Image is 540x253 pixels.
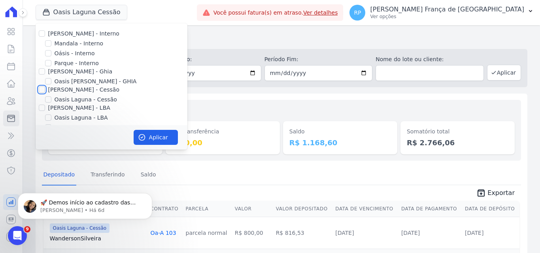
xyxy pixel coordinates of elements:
td: R$ 816,53 [273,217,332,249]
p: [PERSON_NAME] França de [GEOGRAPHIC_DATA] [370,6,524,13]
span: 🚀 Demos início ao cadastro das Contas Digitais Arke! Iniciamos a abertura para clientes do modelo... [34,23,135,186]
th: Valor Depositado [273,201,332,217]
a: Transferindo [89,165,127,186]
span: Exportar [487,188,515,198]
label: [PERSON_NAME] - Interno [48,30,119,37]
iframe: Intercom notifications mensagem [6,176,164,232]
th: Data de Vencimento [332,201,398,217]
th: Data de Depósito [462,201,519,217]
iframe: Intercom live chat [8,226,27,245]
a: unarchive Exportar [470,188,521,199]
dt: Em transferência [172,127,274,136]
h2: Minha Carteira [36,32,527,46]
label: Nome do lote ou cliente: [376,55,484,64]
a: Saldo [139,165,158,186]
label: Período Fim: [264,55,373,64]
a: Depositado [42,165,77,186]
label: Oasis [PERSON_NAME] - GHIA [55,77,137,86]
td: R$ 800,00 [232,217,273,249]
a: [DATE] [465,230,483,236]
th: Data de Pagamento [398,201,462,217]
a: Oa-A 103 [151,230,176,236]
label: Período Inicío: [153,55,261,64]
label: [PERSON_NAME] - Ghia [48,68,112,75]
dd: R$ 1.168,60 [289,137,391,148]
span: Você possui fatura(s) em atraso. [213,9,338,17]
i: unarchive [476,188,486,198]
th: Parcela [183,201,232,217]
label: Oasis Laguna - Cessão [55,96,117,104]
span: RP [354,10,361,15]
label: Oasis Laguna - LBA [55,114,108,122]
a: parcela normal [186,230,227,236]
dt: Somatório total [407,127,508,136]
label: Oásis - Interno [55,49,95,58]
span: 9 [24,226,30,232]
button: RP [PERSON_NAME] França de [GEOGRAPHIC_DATA] Ver opções [343,2,540,24]
th: Valor [232,201,273,217]
a: Ver detalhes [303,9,338,16]
a: [DATE] [401,230,420,236]
label: [PERSON_NAME] - Cessão [48,86,119,93]
button: Aplicar [134,130,178,145]
dd: R$ 0,00 [172,137,274,148]
a: WandersonSilveira [50,234,144,242]
button: Oasis Laguna Cessão [36,5,127,20]
label: Oasis Laguna - LBA 2 [55,124,113,132]
dt: Saldo [289,127,391,136]
label: Parque - Interno [55,59,99,67]
p: Message from Adriane, sent Há 6d [34,30,136,37]
a: [DATE] [335,230,354,236]
button: Aplicar [487,65,521,81]
label: [PERSON_NAME] - LBA [48,105,110,111]
dd: R$ 2.766,06 [407,137,508,148]
label: Mandala - Interno [55,39,103,48]
th: Contrato [147,201,183,217]
p: Ver opções [370,13,524,20]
